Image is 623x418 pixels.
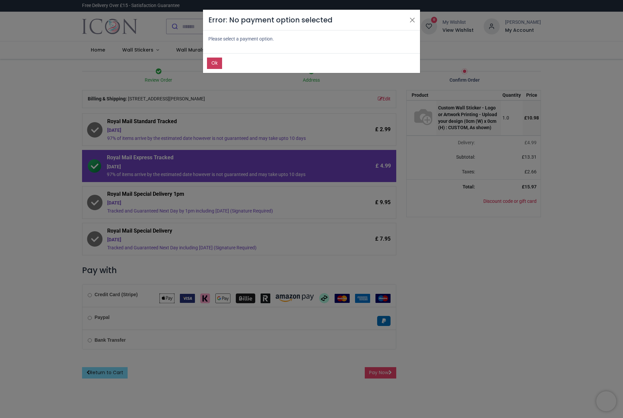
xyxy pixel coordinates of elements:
[203,30,420,48] p: Please select a payment option.
[407,15,417,25] button: Close
[211,60,218,66] span: Ok
[208,15,336,25] h4: Error: No payment option selected
[207,58,222,69] button: Ok
[596,391,616,411] iframe: Brevo live chat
